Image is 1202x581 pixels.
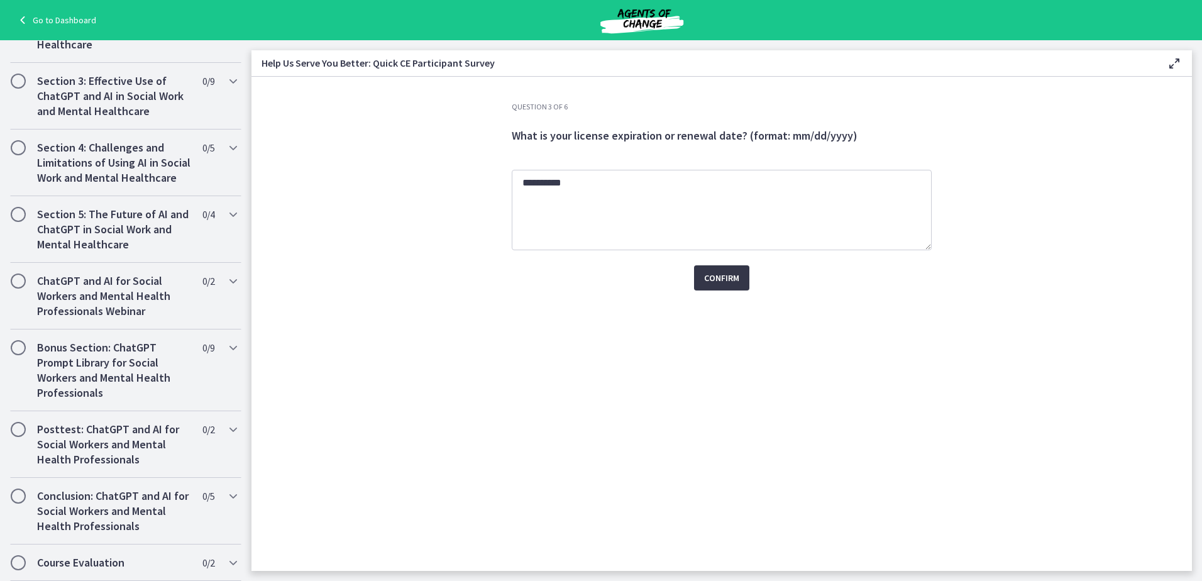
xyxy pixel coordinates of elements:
h2: Posttest: ChatGPT and AI for Social Workers and Mental Health Professionals [37,422,190,467]
span: Confirm [704,270,739,285]
span: 0 / 5 [202,489,214,504]
h2: Conclusion: ChatGPT and AI for Social Workers and Mental Health Professionals [37,489,190,534]
h2: Section 3: Effective Use of ChatGPT and AI in Social Work and Mental Healthcare [37,74,190,119]
button: Confirm [694,265,749,290]
a: Go to Dashboard [15,13,96,28]
h3: Help Us Serve You Better: Quick CE Participant Survey [262,55,1147,70]
span: 0 / 2 [202,555,214,570]
h2: Section 4: Challenges and Limitations of Using AI in Social Work and Mental Healthcare [37,140,190,185]
img: Agents of Change [566,5,717,35]
span: 0 / 9 [202,340,214,355]
h2: Course Evaluation [37,555,190,570]
h2: Bonus Section: ChatGPT Prompt Library for Social Workers and Mental Health Professionals [37,340,190,401]
h3: Question 3 of 6 [512,102,932,112]
span: 0 / 2 [202,422,214,437]
span: 0 / 2 [202,274,214,289]
h2: ChatGPT and AI for Social Workers and Mental Health Professionals Webinar [37,274,190,319]
span: 0 / 9 [202,74,214,89]
h2: Section 5: The Future of AI and ChatGPT in Social Work and Mental Healthcare [37,207,190,252]
span: 0 / 5 [202,140,214,155]
span: What is your license expiration or renewal date? (format: mm/dd/yyyy) [512,128,857,143]
span: 0 / 4 [202,207,214,222]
